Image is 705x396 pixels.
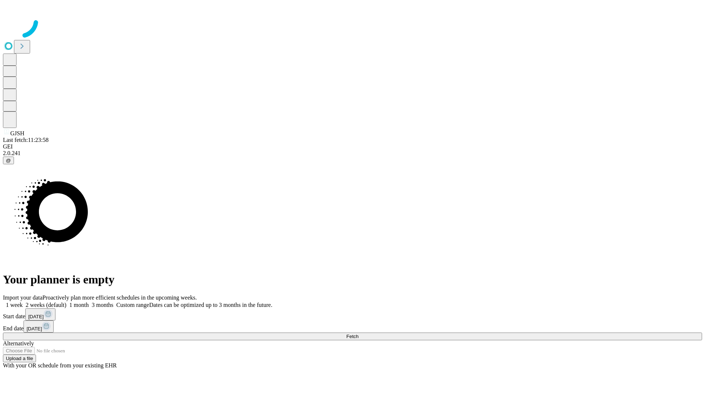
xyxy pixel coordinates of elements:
[346,334,358,339] span: Fetch
[10,130,24,136] span: GJSH
[69,302,89,308] span: 1 month
[3,137,48,143] span: Last fetch: 11:23:58
[43,294,197,301] span: Proactively plan more efficient schedules in the upcoming weeks.
[3,333,702,340] button: Fetch
[3,355,36,362] button: Upload a file
[23,320,54,333] button: [DATE]
[6,302,23,308] span: 1 week
[3,150,702,157] div: 2.0.241
[3,273,702,286] h1: Your planner is empty
[25,308,55,320] button: [DATE]
[3,157,14,164] button: @
[6,158,11,163] span: @
[3,294,43,301] span: Import your data
[116,302,149,308] span: Custom range
[26,326,42,331] span: [DATE]
[3,320,702,333] div: End date
[3,308,702,320] div: Start date
[3,362,117,368] span: With your OR schedule from your existing EHR
[149,302,272,308] span: Dates can be optimized up to 3 months in the future.
[3,143,702,150] div: GEI
[26,302,66,308] span: 2 weeks (default)
[3,340,34,346] span: Alternatively
[92,302,113,308] span: 3 months
[28,314,44,319] span: [DATE]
